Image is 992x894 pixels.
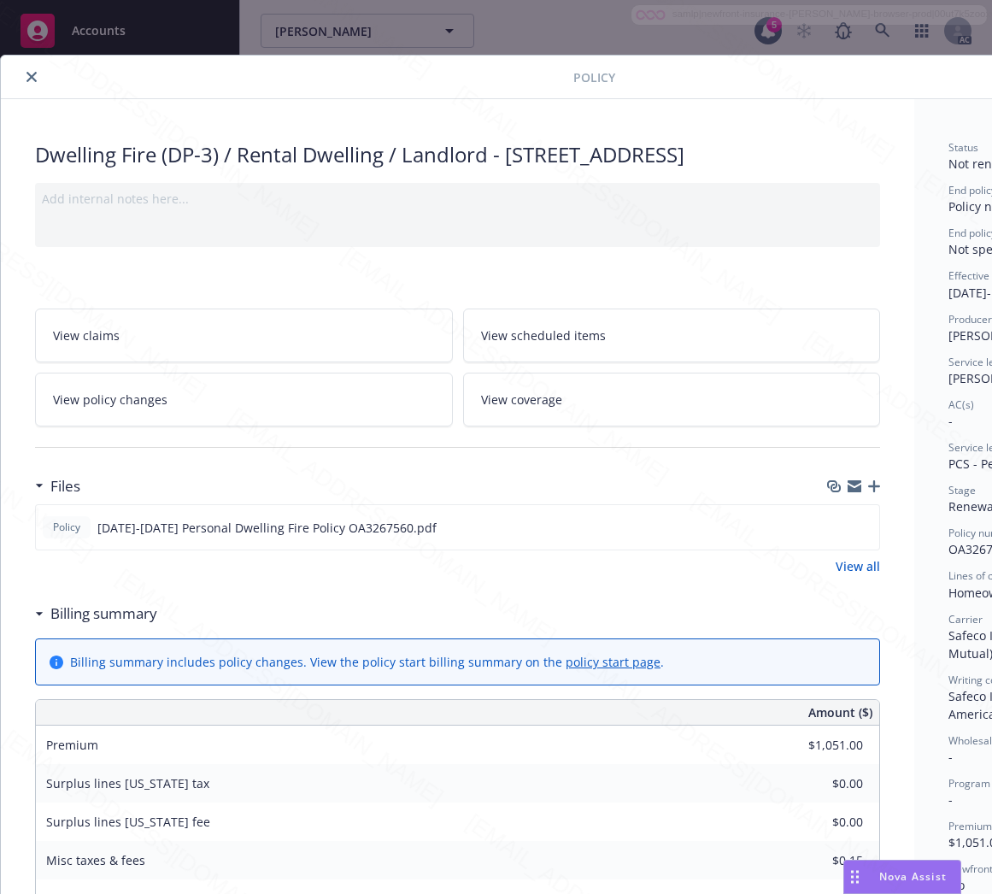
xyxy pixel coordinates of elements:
[50,520,84,535] span: Policy
[35,475,80,497] div: Files
[46,814,210,830] span: Surplus lines [US_STATE] fee
[762,732,873,758] input: 0.00
[836,557,880,575] a: View all
[481,326,606,344] span: View scheduled items
[53,391,167,409] span: View policy changes
[35,309,453,362] a: View claims
[463,309,881,362] a: View scheduled items
[762,848,873,873] input: 0.00
[808,703,872,721] span: Amount ($)
[948,791,953,808] span: -
[857,519,872,537] button: preview file
[35,603,157,625] div: Billing summary
[948,397,974,412] span: AC(s)
[762,771,873,797] input: 0.00
[463,373,881,426] a: View coverage
[573,68,615,86] span: Policy
[35,373,453,426] a: View policy changes
[566,654,660,670] a: policy start page
[42,190,873,208] div: Add internal notes here...
[481,391,562,409] span: View coverage
[762,809,873,835] input: 0.00
[50,475,80,497] h3: Files
[21,67,42,87] button: close
[948,413,953,429] span: -
[843,860,961,894] button: Nova Assist
[97,519,437,537] span: [DATE]-[DATE] Personal Dwelling Fire Policy OA3267560.pdf
[948,819,992,833] span: Premium
[46,737,98,753] span: Premium
[948,749,953,765] span: -
[948,612,983,626] span: Carrier
[948,140,978,155] span: Status
[879,869,947,884] span: Nova Assist
[35,140,880,169] div: Dwelling Fire (DP-3) / Rental Dwelling / Landlord - [STREET_ADDRESS]
[50,603,157,625] h3: Billing summary
[53,326,120,344] span: View claims
[70,653,664,671] div: Billing summary includes policy changes. View the policy start billing summary on the .
[830,519,843,537] button: download file
[46,775,209,791] span: Surplus lines [US_STATE] tax
[46,852,145,868] span: Misc taxes & fees
[948,483,976,497] span: Stage
[844,861,866,893] div: Drag to move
